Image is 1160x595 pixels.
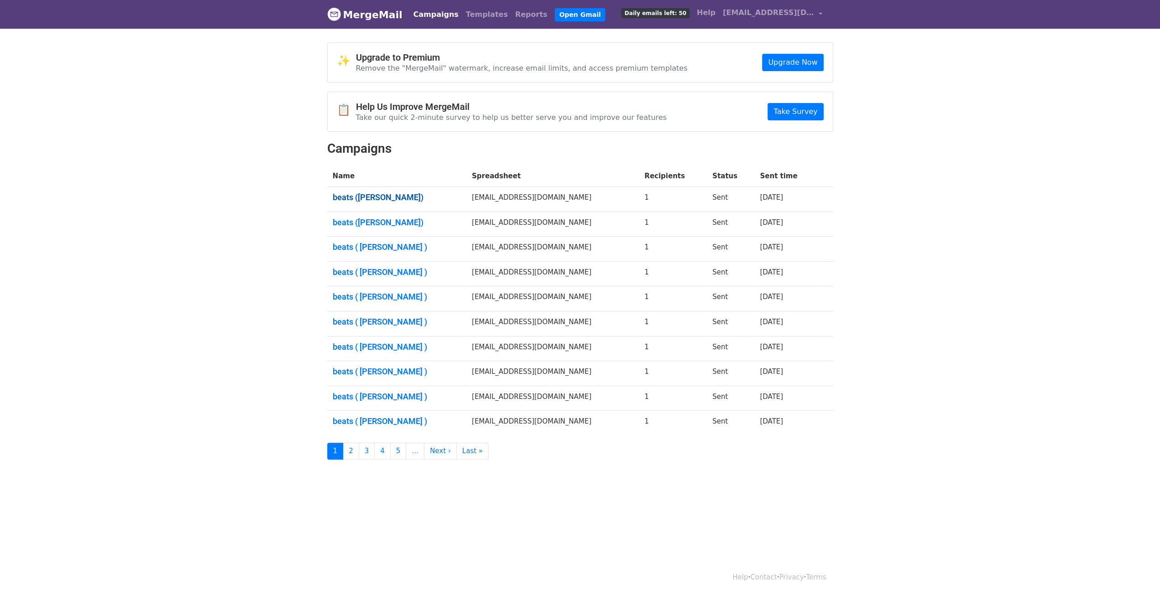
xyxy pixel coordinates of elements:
[333,242,461,252] a: beats ( [PERSON_NAME] )
[760,293,783,301] a: [DATE]
[639,212,707,237] td: 1
[356,101,667,112] h4: Help Us Improve MergeMail
[760,193,783,202] a: [DATE]
[760,243,783,251] a: [DATE]
[760,268,783,276] a: [DATE]
[639,286,707,311] td: 1
[762,54,823,71] a: Upgrade Now
[390,443,407,460] a: 5
[333,267,461,277] a: beats ( [PERSON_NAME] )
[333,416,461,426] a: beats ( [PERSON_NAME] )
[511,5,551,24] a: Reports
[693,4,719,22] a: Help
[639,261,707,286] td: 1
[639,336,707,361] td: 1
[707,411,754,435] td: Sent
[707,361,754,386] td: Sent
[760,318,783,326] a: [DATE]
[337,54,356,67] span: ✨
[327,7,341,21] img: MergeMail logo
[466,286,639,311] td: [EMAIL_ADDRESS][DOMAIN_NAME]
[359,443,375,460] a: 3
[327,443,344,460] a: 1
[333,217,461,228] a: beats ([PERSON_NAME])
[760,417,783,425] a: [DATE]
[707,261,754,286] td: Sent
[410,5,462,24] a: Campaigns
[618,4,693,22] a: Daily emails left: 50
[356,52,688,63] h4: Upgrade to Premium
[779,573,804,581] a: Privacy
[760,218,783,227] a: [DATE]
[466,336,639,361] td: [EMAIL_ADDRESS][DOMAIN_NAME]
[621,8,689,18] span: Daily emails left: 50
[707,237,754,262] td: Sent
[639,187,707,212] td: 1
[466,187,639,212] td: [EMAIL_ADDRESS][DOMAIN_NAME]
[466,166,639,187] th: Spreadsheet
[639,311,707,336] td: 1
[466,361,639,386] td: [EMAIL_ADDRESS][DOMAIN_NAME]
[333,392,461,402] a: beats ( [PERSON_NAME] )
[760,393,783,401] a: [DATE]
[760,367,783,376] a: [DATE]
[707,187,754,212] td: Sent
[466,212,639,237] td: [EMAIL_ADDRESS][DOMAIN_NAME]
[806,573,826,581] a: Terms
[707,212,754,237] td: Sent
[356,63,688,73] p: Remove the "MergeMail" watermark, increase email limits, and access premium templates
[768,103,823,120] a: Take Survey
[356,113,667,122] p: Take our quick 2-minute survey to help us better serve you and improve our features
[333,317,461,327] a: beats ( [PERSON_NAME] )
[333,292,461,302] a: beats ( [PERSON_NAME] )
[462,5,511,24] a: Templates
[424,443,457,460] a: Next ›
[639,237,707,262] td: 1
[707,286,754,311] td: Sent
[456,443,489,460] a: Last »
[639,166,707,187] th: Recipients
[343,443,359,460] a: 2
[707,336,754,361] td: Sent
[754,166,818,187] th: Sent time
[723,7,814,18] span: [EMAIL_ADDRESS][DOMAIN_NAME]
[327,166,467,187] th: Name
[466,386,639,411] td: [EMAIL_ADDRESS][DOMAIN_NAME]
[333,367,461,377] a: beats ( [PERSON_NAME] )
[466,311,639,336] td: [EMAIL_ADDRESS][DOMAIN_NAME]
[760,343,783,351] a: [DATE]
[327,141,833,156] h2: Campaigns
[732,573,748,581] a: Help
[327,5,402,24] a: MergeMail
[333,342,461,352] a: beats ( [PERSON_NAME] )
[466,411,639,435] td: [EMAIL_ADDRESS][DOMAIN_NAME]
[555,8,605,21] a: Open Gmail
[466,261,639,286] td: [EMAIL_ADDRESS][DOMAIN_NAME]
[750,573,777,581] a: Contact
[1114,551,1160,595] iframe: Chat Widget
[707,166,754,187] th: Status
[707,311,754,336] td: Sent
[707,386,754,411] td: Sent
[639,411,707,435] td: 1
[719,4,826,25] a: [EMAIL_ADDRESS][DOMAIN_NAME]
[337,103,356,117] span: 📋
[374,443,391,460] a: 4
[1114,551,1160,595] div: Виджет чата
[639,386,707,411] td: 1
[466,237,639,262] td: [EMAIL_ADDRESS][DOMAIN_NAME]
[333,192,461,202] a: beats ([PERSON_NAME])
[639,361,707,386] td: 1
